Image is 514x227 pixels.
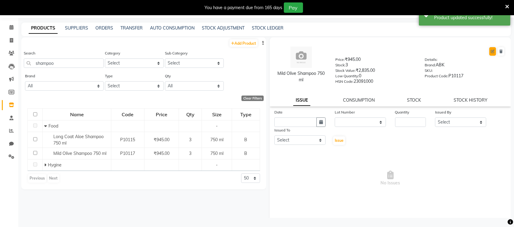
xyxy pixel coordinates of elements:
a: CONSUMPTION [343,97,375,103]
span: - [216,123,218,129]
label: Details: [425,57,437,62]
div: ₹2,835.00 [335,67,416,76]
div: Qty [179,109,202,120]
a: STOCK HISTORY [454,97,487,103]
label: HSN Code: [335,79,354,84]
a: ORDERS [95,25,113,31]
div: Type [232,109,259,120]
div: ABK [425,62,505,70]
span: Food [48,123,58,129]
span: P10115 [120,137,135,142]
div: Price [145,109,178,120]
a: PRODUCTS [29,23,58,34]
span: ₹945.00 [154,151,170,156]
span: B [245,151,248,156]
a: SUPPLIERS [65,25,88,31]
button: Pay [284,2,303,13]
label: Date [274,110,283,115]
span: 3 [189,151,191,156]
span: Hygine [48,162,62,168]
label: Product Code: [425,73,448,79]
label: Qty [165,73,171,79]
label: Type [105,73,113,79]
label: Category [105,51,120,56]
span: No Issues [274,148,506,209]
span: P10117 [120,151,135,156]
span: ₹945.00 [154,137,170,142]
div: Clear Filters [241,96,264,101]
label: Quantity [395,110,409,115]
div: Name [43,109,111,120]
label: Price: [335,57,345,62]
div: Product updated successfully! [434,15,506,21]
div: 0 [335,73,416,81]
label: Issued By [435,110,451,115]
div: Code [112,109,144,120]
span: Mild Olive Shampoo 750 ml [53,151,106,156]
span: Long Coat Aloe Shampoo 750 ml [53,134,104,146]
label: Lot Number [335,110,355,115]
a: STOCK [407,97,421,103]
span: 750 ml [210,151,223,156]
span: 750 ml [210,137,223,142]
div: P10117 [425,73,505,81]
label: Brand [25,73,35,79]
div: ₹945.00 [335,56,416,65]
span: Collapse Row [44,123,48,129]
div: 23091000 [335,78,416,87]
a: ISSUE [293,95,310,106]
label: Stock Value: [335,68,356,73]
label: Search [24,51,35,56]
div: 3 [335,62,416,70]
a: STOCK LEDGER [252,25,284,31]
label: Sub Category [165,51,187,56]
span: - [216,162,218,168]
input: Search by product name or code [24,58,104,68]
a: STOCK ADJUSTMENT [202,25,245,31]
label: SKU: [425,68,433,73]
button: Issue [333,136,345,145]
div: Mild Olive Shampoo 750 ml [276,70,326,83]
a: TRANSFER [120,25,143,31]
a: AUTO CONSUMPTION [150,25,195,31]
label: Stock: [335,62,345,68]
label: Brand: [425,62,436,68]
a: Add Product [230,39,258,47]
label: Low Quantity: [335,73,359,79]
span: B [245,137,248,142]
span: 3 [189,137,191,142]
div: Size [202,109,231,120]
img: avatar [291,47,312,68]
div: You have a payment due from 165 days [205,5,283,11]
span: Issue [335,138,344,143]
label: Issued To [274,127,290,133]
span: Expand Row [44,162,48,168]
